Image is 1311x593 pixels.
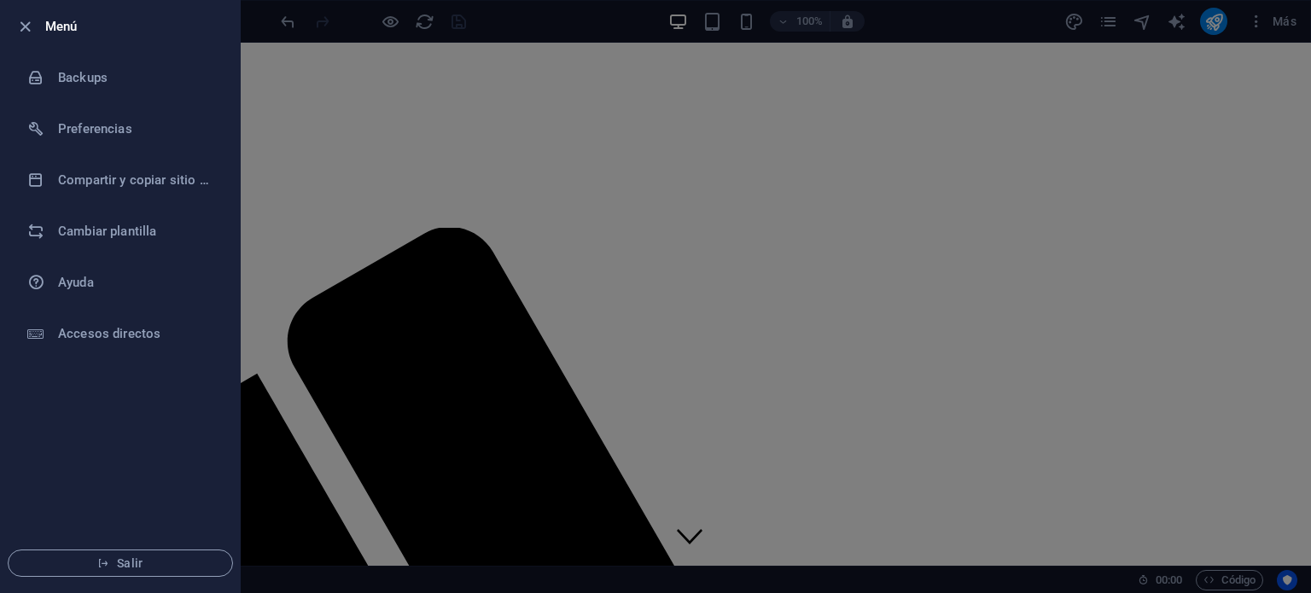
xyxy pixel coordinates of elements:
a: Skip to main content [7,7,120,21]
a: Ayuda [1,257,240,308]
h6: Ayuda [58,272,216,293]
h6: Compartir y copiar sitio web [58,170,216,190]
h6: Preferencias [58,119,216,139]
span: Salir [22,556,218,570]
h6: Accesos directos [58,323,216,344]
h6: Menú [45,16,226,37]
h6: Cambiar plantilla [58,221,216,241]
button: Salir [8,549,233,577]
h6: Backups [58,67,216,88]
